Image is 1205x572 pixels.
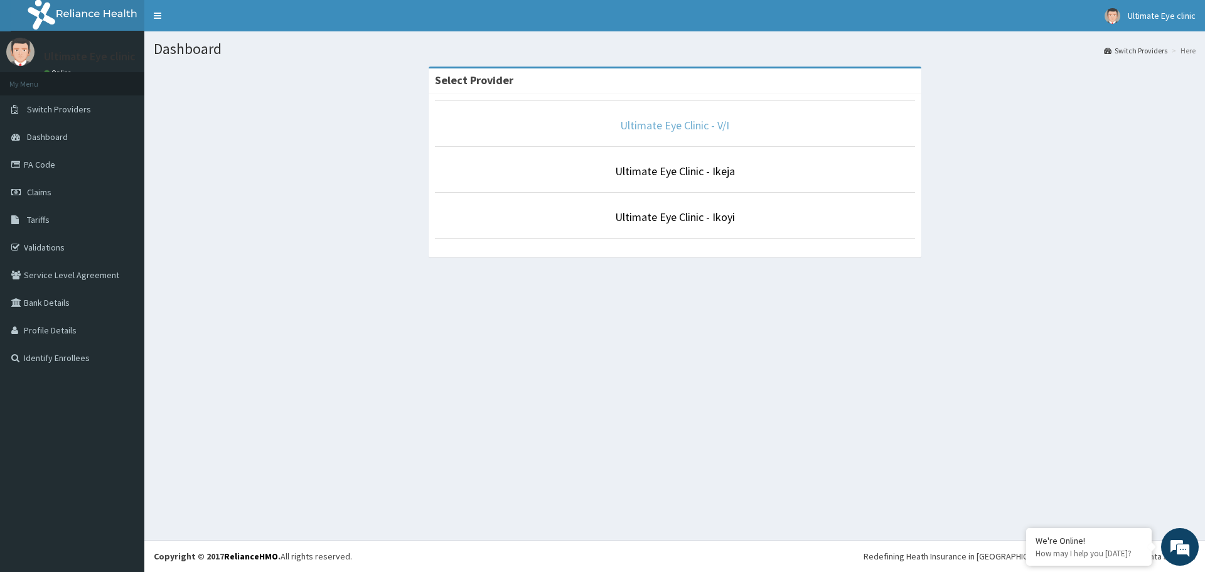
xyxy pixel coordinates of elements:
[27,214,50,225] span: Tariffs
[44,68,74,77] a: Online
[224,551,278,562] a: RelianceHMO
[6,38,35,66] img: User Image
[27,104,91,115] span: Switch Providers
[154,551,281,562] strong: Copyright © 2017 .
[44,51,136,62] p: Ultimate Eye clinic
[1104,45,1167,56] a: Switch Providers
[615,210,735,224] a: Ultimate Eye Clinic - Ikoyi
[620,118,729,132] a: Ultimate Eye Clinic - V/I
[615,164,735,178] a: Ultimate Eye Clinic - Ikeja
[144,540,1205,572] footer: All rights reserved.
[1036,535,1142,546] div: We're Online!
[1105,8,1120,24] img: User Image
[27,186,51,198] span: Claims
[1128,10,1196,21] span: Ultimate Eye clinic
[1169,45,1196,56] li: Here
[1036,548,1142,559] p: How may I help you today?
[435,73,513,87] strong: Select Provider
[864,550,1196,563] div: Redefining Heath Insurance in [GEOGRAPHIC_DATA] using Telemedicine and Data Science!
[154,41,1196,57] h1: Dashboard
[27,131,68,143] span: Dashboard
